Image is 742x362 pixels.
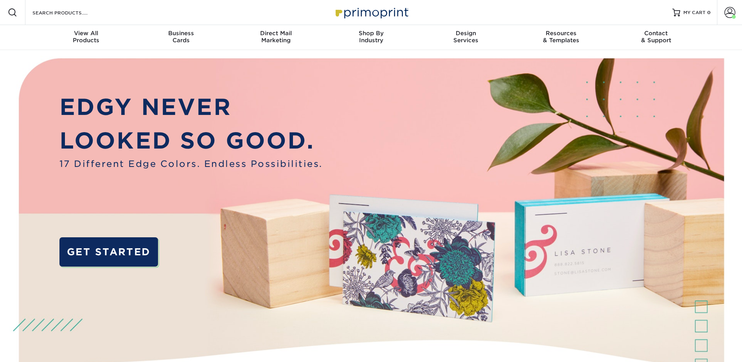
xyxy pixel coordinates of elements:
[323,30,419,44] div: Industry
[323,25,419,50] a: Shop ByIndustry
[39,30,134,44] div: Products
[59,157,323,170] span: 17 Different Edge Colors. Endless Possibilities.
[228,30,323,37] span: Direct Mail
[609,30,704,44] div: & Support
[419,30,514,44] div: Services
[609,25,704,50] a: Contact& Support
[419,30,514,37] span: Design
[683,9,706,16] span: MY CART
[133,30,228,44] div: Cards
[32,8,108,17] input: SEARCH PRODUCTS.....
[609,30,704,37] span: Contact
[133,25,228,50] a: BusinessCards
[228,30,323,44] div: Marketing
[332,4,410,21] img: Primoprint
[59,90,323,124] p: EDGY NEVER
[707,10,711,15] span: 0
[514,30,609,37] span: Resources
[323,30,419,37] span: Shop By
[133,30,228,37] span: Business
[39,30,134,37] span: View All
[59,124,323,157] p: LOOKED SO GOOD.
[39,25,134,50] a: View AllProducts
[419,25,514,50] a: DesignServices
[514,30,609,44] div: & Templates
[59,237,158,267] a: GET STARTED
[228,25,323,50] a: Direct MailMarketing
[514,25,609,50] a: Resources& Templates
